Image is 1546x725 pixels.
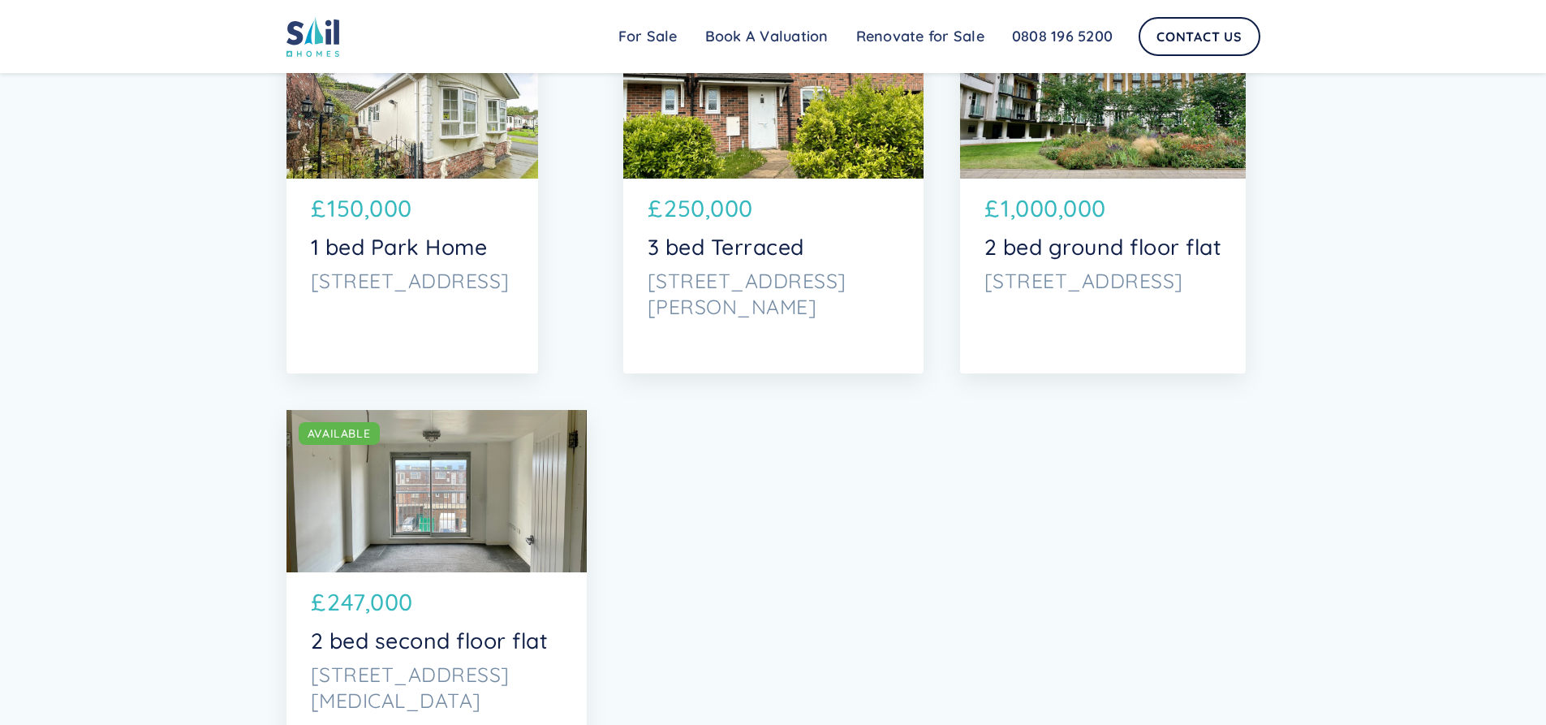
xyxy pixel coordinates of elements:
p: 150,000 [327,191,412,226]
p: 247,000 [327,585,413,619]
p: 2 bed second floor flat [311,628,562,654]
p: [STREET_ADDRESS][MEDICAL_DATA] [311,662,562,714]
p: [STREET_ADDRESS] [311,268,514,294]
a: Contact Us [1139,17,1260,56]
a: Renovate for Sale [842,20,998,53]
p: 1,000,000 [1001,191,1106,226]
p: 2 bed ground floor flat [984,234,1222,260]
p: 1 bed Park Home [311,234,514,260]
img: sail home logo colored [286,16,340,57]
p: £ [311,585,326,619]
p: 3 bed Terraced [648,234,899,260]
a: AVAILABLE£250,0003 bed Terraced[STREET_ADDRESS][PERSON_NAME] [623,16,924,373]
a: AVAILABLE£1,000,0002 bed ground floor flat[STREET_ADDRESS] [960,16,1247,373]
a: Book A Valuation [691,20,842,53]
a: AVAILABLE£150,0001 bed Park Home[STREET_ADDRESS] [286,16,538,373]
p: 250,000 [664,191,753,226]
p: [STREET_ADDRESS] [984,268,1222,294]
p: £ [984,191,1000,226]
div: AVAILABLE [308,425,371,442]
a: 0808 196 5200 [998,20,1126,53]
p: £ [648,191,663,226]
p: [STREET_ADDRESS][PERSON_NAME] [648,268,899,320]
a: For Sale [605,20,691,53]
p: £ [311,191,326,226]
